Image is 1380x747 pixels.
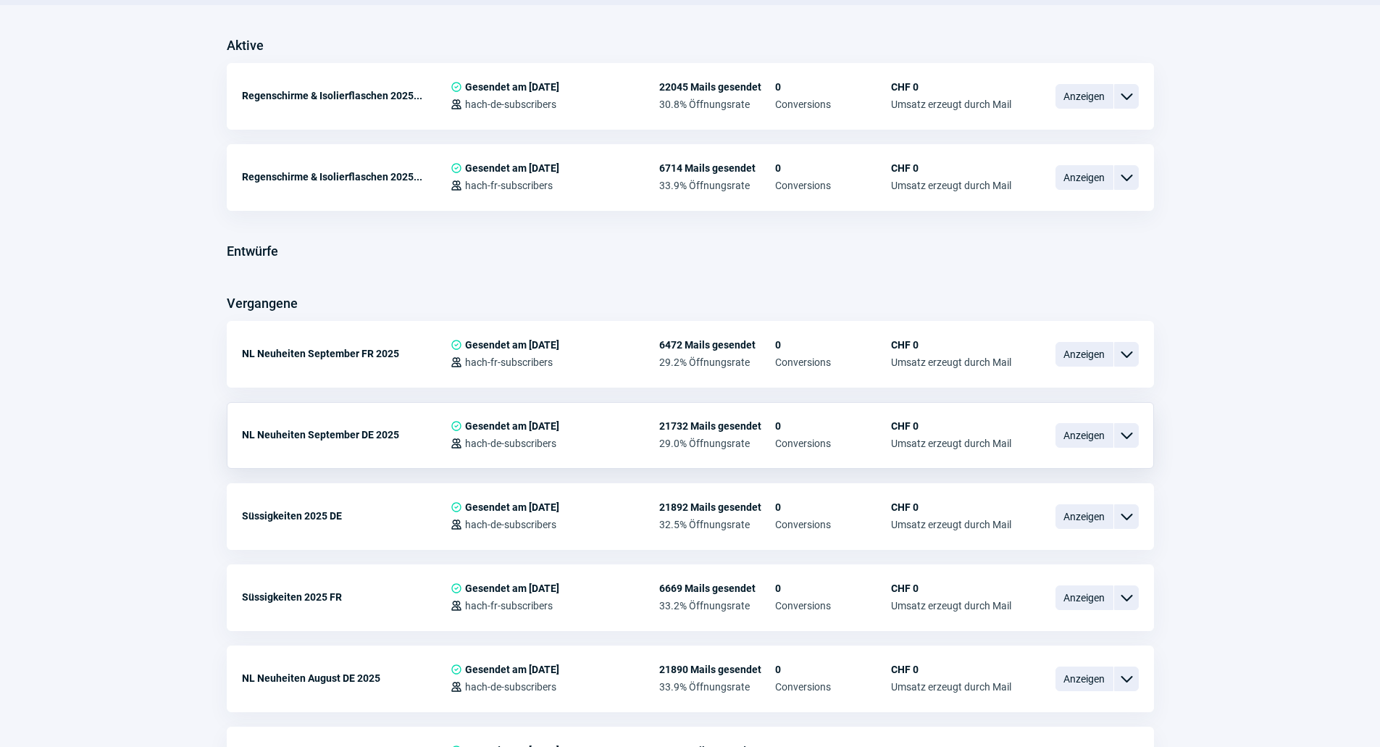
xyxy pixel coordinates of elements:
[891,600,1011,612] span: Umsatz erzeugt durch Mail
[465,519,556,530] span: hach-de-subscribers
[465,339,559,351] span: Gesendet am [DATE]
[465,356,553,368] span: hach-fr-subscribers
[242,81,451,110] div: Regenschirme & Isolierflaschen 2025...
[891,501,1011,513] span: CHF 0
[1055,84,1113,109] span: Anzeigen
[465,438,556,449] span: hach-de-subscribers
[775,99,891,110] span: Conversions
[465,99,556,110] span: hach-de-subscribers
[659,339,775,351] span: 6472 Mails gesendet
[227,34,264,57] h3: Aktive
[775,162,891,174] span: 0
[465,180,553,191] span: hach-fr-subscribers
[1055,667,1113,691] span: Anzeigen
[227,240,278,263] h3: Entwürfe
[465,681,556,693] span: hach-de-subscribers
[775,583,891,594] span: 0
[659,583,775,594] span: 6669 Mails gesendet
[891,420,1011,432] span: CHF 0
[659,664,775,675] span: 21890 Mails gesendet
[1055,585,1113,610] span: Anzeigen
[775,339,891,351] span: 0
[465,420,559,432] span: Gesendet am [DATE]
[775,420,891,432] span: 0
[891,583,1011,594] span: CHF 0
[891,519,1011,530] span: Umsatz erzeugt durch Mail
[775,180,891,191] span: Conversions
[891,180,1011,191] span: Umsatz erzeugt durch Mail
[465,162,559,174] span: Gesendet am [DATE]
[1055,423,1113,448] span: Anzeigen
[659,81,775,93] span: 22045 Mails gesendet
[891,438,1011,449] span: Umsatz erzeugt durch Mail
[465,600,553,612] span: hach-fr-subscribers
[891,664,1011,675] span: CHF 0
[465,501,559,513] span: Gesendet am [DATE]
[465,583,559,594] span: Gesendet am [DATE]
[659,180,775,191] span: 33.9% Öffnungsrate
[775,81,891,93] span: 0
[242,420,451,449] div: NL Neuheiten September DE 2025
[891,339,1011,351] span: CHF 0
[775,501,891,513] span: 0
[891,356,1011,368] span: Umsatz erzeugt durch Mail
[659,681,775,693] span: 33.9% Öffnungsrate
[242,664,451,693] div: NL Neuheiten August DE 2025
[659,420,775,432] span: 21732 Mails gesendet
[242,501,451,530] div: Süssigkeiten 2025 DE
[659,438,775,449] span: 29.0% Öffnungsrate
[465,81,559,93] span: Gesendet am [DATE]
[242,339,451,368] div: NL Neuheiten September FR 2025
[1055,165,1113,190] span: Anzeigen
[465,664,559,675] span: Gesendet am [DATE]
[659,99,775,110] span: 30.8% Öffnungsrate
[659,501,775,513] span: 21892 Mails gesendet
[775,664,891,675] span: 0
[659,600,775,612] span: 33.2% Öffnungsrate
[659,162,775,174] span: 6714 Mails gesendet
[891,681,1011,693] span: Umsatz erzeugt durch Mail
[775,681,891,693] span: Conversions
[775,356,891,368] span: Conversions
[227,292,298,315] h3: Vergangene
[659,519,775,530] span: 32.5% Öffnungsrate
[659,356,775,368] span: 29.2% Öffnungsrate
[775,438,891,449] span: Conversions
[242,583,451,612] div: Süssigkeiten 2025 FR
[1055,342,1113,367] span: Anzeigen
[891,99,1011,110] span: Umsatz erzeugt durch Mail
[891,162,1011,174] span: CHF 0
[775,519,891,530] span: Conversions
[775,600,891,612] span: Conversions
[891,81,1011,93] span: CHF 0
[242,162,451,191] div: Regenschirme & Isolierflaschen 2025...
[1055,504,1113,529] span: Anzeigen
